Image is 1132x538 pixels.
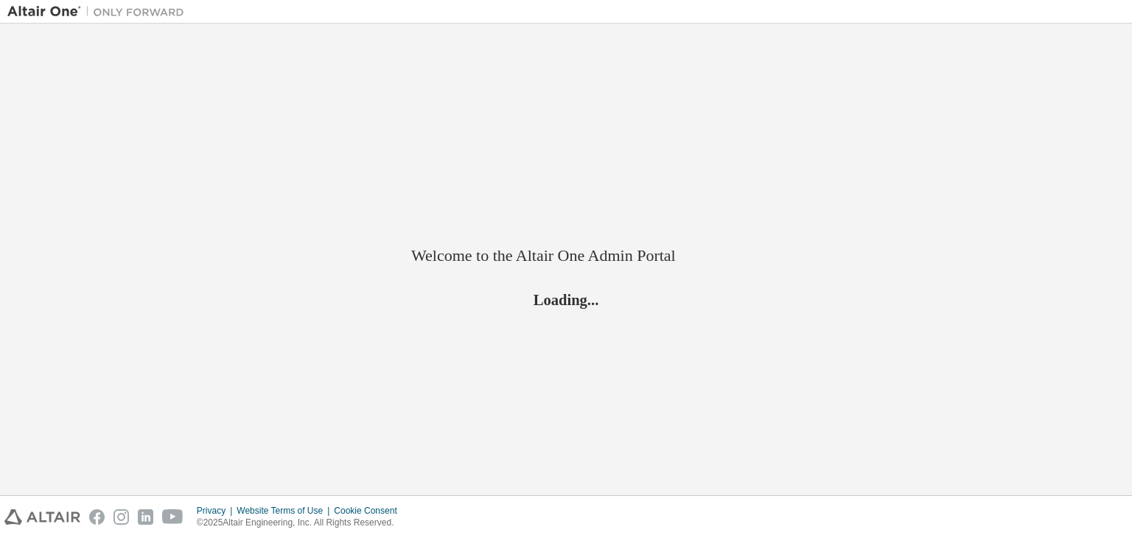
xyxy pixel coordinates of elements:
img: altair_logo.svg [4,509,80,525]
img: facebook.svg [89,509,105,525]
div: Cookie Consent [334,505,405,517]
h2: Loading... [411,290,721,310]
img: instagram.svg [113,509,129,525]
div: Website Terms of Use [237,505,334,517]
img: youtube.svg [162,509,184,525]
img: linkedin.svg [138,509,153,525]
h2: Welcome to the Altair One Admin Portal [411,245,721,266]
p: © 2025 Altair Engineering, Inc. All Rights Reserved. [197,517,406,529]
div: Privacy [197,505,237,517]
img: Altair One [7,4,192,19]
